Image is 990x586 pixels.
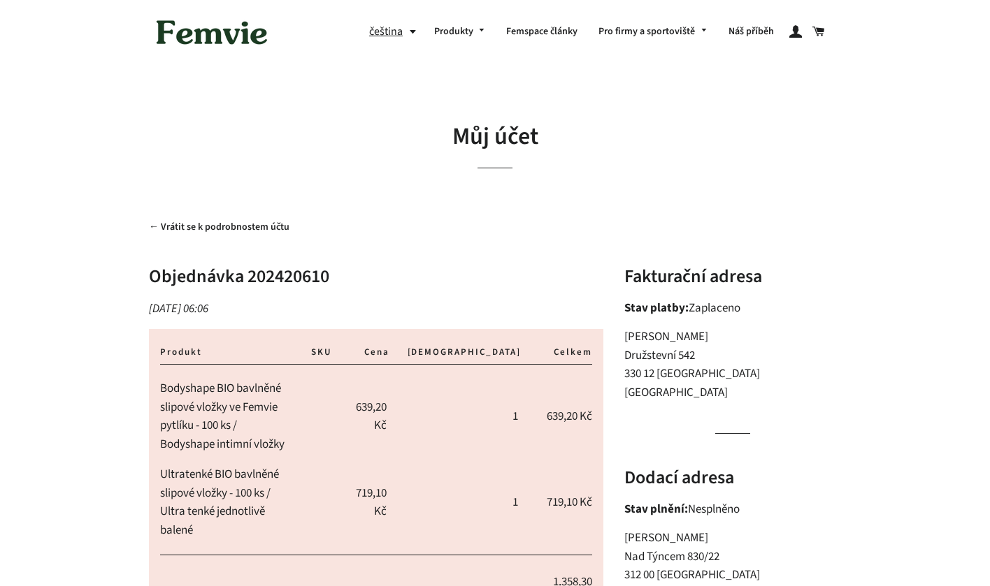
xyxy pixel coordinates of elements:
strong: Stav platby: [624,300,689,316]
h3: Fakturační adresa [624,264,841,289]
a: ← Vrátit se k podrobnostem účtu [149,220,289,234]
span: [DATE] 06:06 [149,299,208,319]
th: SKU [302,340,341,364]
h2: Objednávka 202420610 [149,264,603,289]
p: [PERSON_NAME] Družstevní 542 330 12 [GEOGRAPHIC_DATA] [GEOGRAPHIC_DATA] [624,328,841,402]
strong: Stav plnění: [624,501,688,518]
a: Femspace články [496,14,588,50]
button: čeština [369,22,424,41]
td: 639,20 Kč [530,364,592,460]
th: [DEMOGRAPHIC_DATA] [399,340,530,364]
th: Cena [341,340,399,364]
a: Produkty [424,14,496,50]
a: Bodyshape BIO bavlněné slipové vložky ve Femvie pytlíku - 100 ks / Bodyshape intimní vložky [160,380,285,453]
p: Zaplaceno [624,299,841,318]
a: Ultratenké BIO bavlněné slipové vložky - 100 ks / Ultra tenké jednotlivě balené [160,466,279,539]
td: 1 [399,460,530,555]
a: Náš příběh [718,14,784,50]
h3: Dodací adresa [624,465,841,490]
td: 1 [399,364,530,460]
td: 719,10 Kč [530,460,592,555]
p: Nesplněno [624,500,841,519]
td: 719,10 Kč [341,460,399,555]
th: Celkem [530,340,592,364]
th: Produkt [160,340,302,364]
td: 639,20 Kč [341,364,399,460]
a: Pro firmy a sportoviště [588,14,718,50]
h1: Můj účet [149,120,841,154]
img: Femvie [149,10,275,54]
